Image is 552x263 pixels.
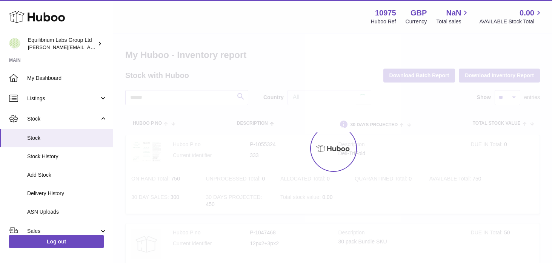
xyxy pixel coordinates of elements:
div: Huboo Ref [371,18,396,25]
strong: 10975 [375,8,396,18]
span: AVAILABLE Stock Total [479,18,543,25]
div: Equilibrium Labs Group Ltd [28,37,96,51]
span: Stock [27,115,99,122]
a: 0.00 AVAILABLE Stock Total [479,8,543,25]
span: Listings [27,95,99,102]
a: NaN Total sales [436,8,470,25]
span: [PERSON_NAME][EMAIL_ADDRESS][DOMAIN_NAME] [28,44,151,50]
span: Delivery History [27,190,107,197]
span: My Dashboard [27,75,107,82]
span: NaN [446,8,461,18]
span: Add Stock [27,171,107,179]
div: Currency [406,18,427,25]
img: h.woodrow@theliverclinic.com [9,38,20,49]
span: Sales [27,228,99,235]
a: Log out [9,235,104,248]
span: Stock [27,135,107,142]
span: Stock History [27,153,107,160]
span: ASN Uploads [27,208,107,216]
span: 0.00 [520,8,534,18]
span: Total sales [436,18,470,25]
strong: GBP [411,8,427,18]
